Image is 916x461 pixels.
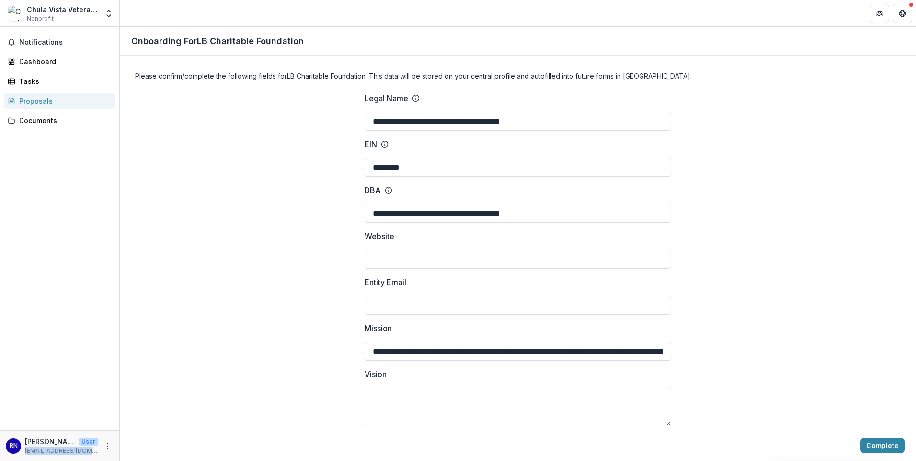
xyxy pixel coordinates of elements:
[131,35,304,47] p: Onboarding For LB Charitable Foundation
[25,437,75,447] p: [PERSON_NAME]
[102,440,114,452] button: More
[25,447,98,455] p: [EMAIL_ADDRESS][DOMAIN_NAME]
[27,4,98,14] div: Chula Vista Veterans Home Support Foundation
[365,369,387,380] p: Vision
[27,14,54,23] span: Nonprofit
[4,113,115,128] a: Documents
[365,184,381,196] p: DBA
[365,277,406,288] p: Entity Email
[4,73,115,89] a: Tasks
[870,4,889,23] button: Partners
[4,93,115,109] a: Proposals
[365,323,392,334] p: Mission
[19,76,108,86] div: Tasks
[10,443,18,449] div: Robert Newman
[79,438,98,446] p: User
[19,57,108,67] div: Dashboard
[860,438,905,453] button: Complete
[19,115,108,126] div: Documents
[4,54,115,69] a: Dashboard
[893,4,912,23] button: Get Help
[365,138,377,150] p: EIN
[19,38,112,46] span: Notifications
[19,96,108,106] div: Proposals
[8,6,23,21] img: Chula Vista Veterans Home Support Foundation
[365,230,394,242] p: Website
[4,35,115,50] button: Notifications
[135,71,901,81] h4: Please confirm/complete the following fields for LB Charitable Foundation . This data will be sto...
[102,4,115,23] button: Open entity switcher
[365,92,408,104] p: Legal Name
